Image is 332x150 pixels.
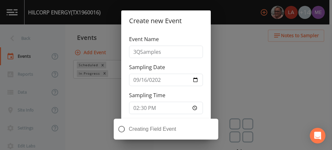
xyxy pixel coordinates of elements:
[129,35,159,43] label: Event Name
[310,128,325,143] div: Open Intercom Messenger
[129,63,165,71] label: Sampling Date
[129,91,165,99] label: Sampling Time
[121,10,211,31] h2: Create new Event
[114,119,218,140] div: Creating Field Event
